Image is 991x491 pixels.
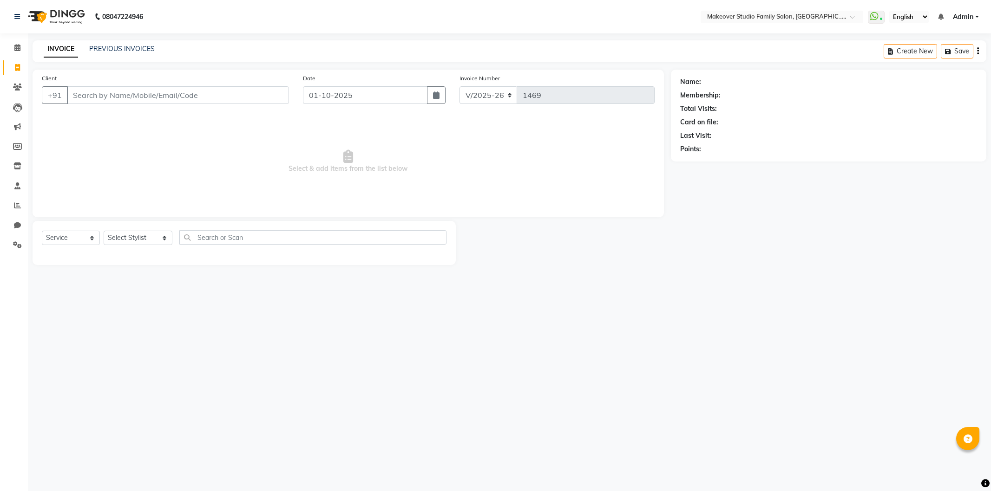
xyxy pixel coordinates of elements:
span: Admin [953,12,973,22]
button: Save [941,44,973,58]
iframe: chat widget [952,454,982,482]
img: logo [24,4,87,30]
div: Total Visits: [680,104,717,114]
input: Search or Scan [179,230,446,245]
button: Create New [884,44,937,58]
label: Date [303,74,315,83]
div: Points: [680,144,701,154]
button: +91 [42,86,68,104]
a: PREVIOUS INVOICES [89,45,155,53]
div: Last Visit: [680,131,711,141]
label: Client [42,74,57,83]
div: Membership: [680,90,721,100]
input: Search by Name/Mobile/Email/Code [67,86,289,104]
b: 08047224946 [102,4,143,30]
div: Name: [680,77,701,87]
div: Card on file: [680,117,718,127]
span: Select & add items from the list below [42,115,655,208]
a: INVOICE [44,41,78,58]
label: Invoice Number [459,74,500,83]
